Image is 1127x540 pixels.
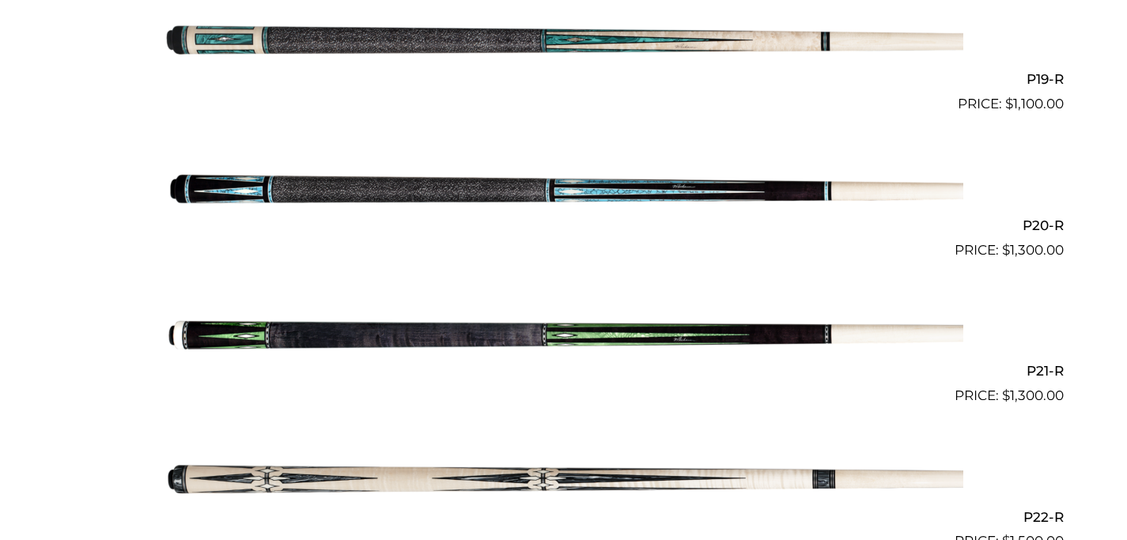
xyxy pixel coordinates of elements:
[64,121,1064,260] a: P20-R $1,300.00
[1002,387,1010,403] span: $
[165,267,963,400] img: P21-R
[64,210,1064,240] h2: P20-R
[64,502,1064,531] h2: P22-R
[64,65,1064,94] h2: P19-R
[1002,387,1064,403] bdi: 1,300.00
[1005,96,1013,111] span: $
[165,121,963,254] img: P20-R
[64,357,1064,386] h2: P21-R
[64,267,1064,406] a: P21-R $1,300.00
[1002,242,1064,258] bdi: 1,300.00
[1005,96,1064,111] bdi: 1,100.00
[1002,242,1010,258] span: $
